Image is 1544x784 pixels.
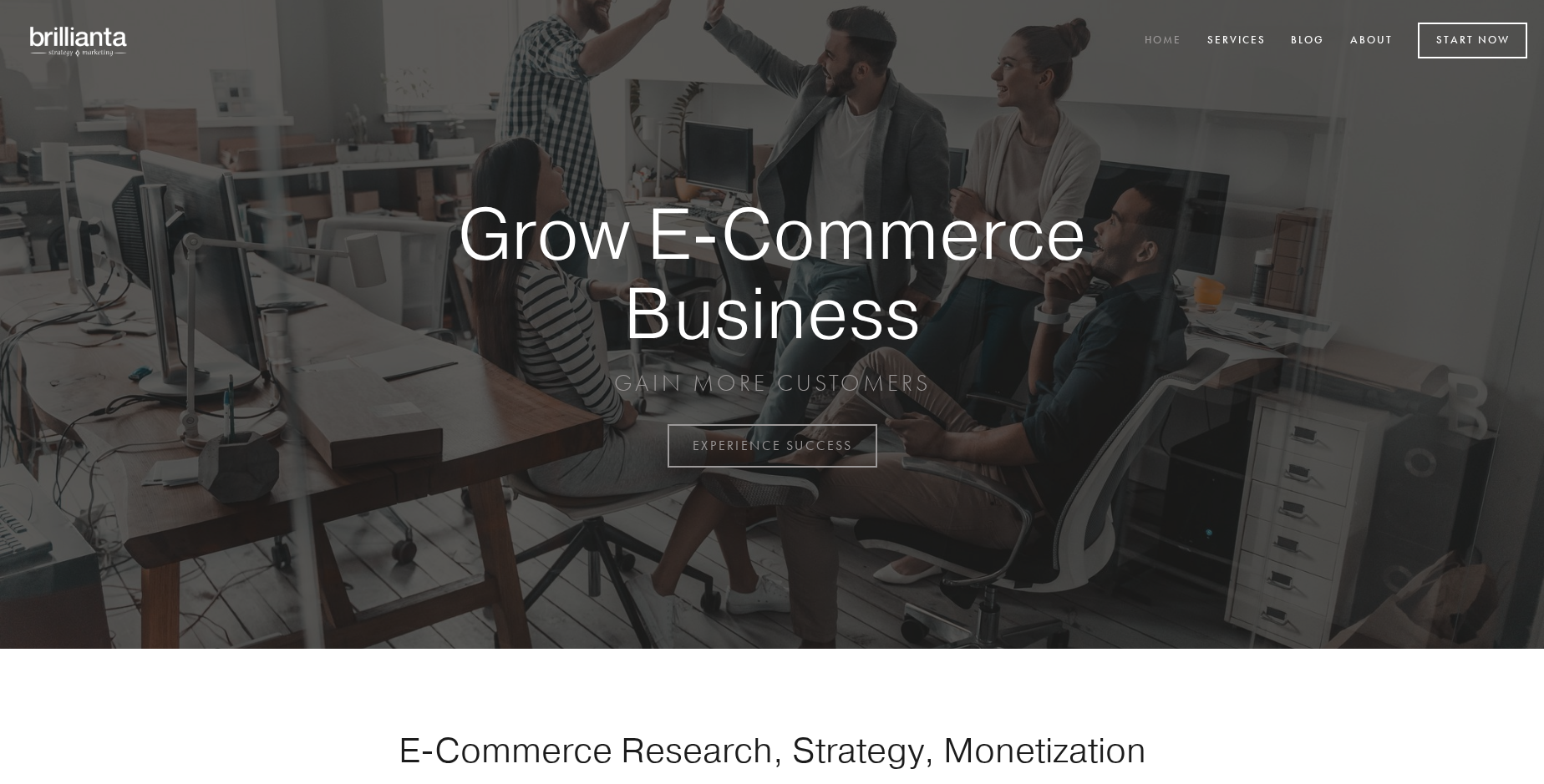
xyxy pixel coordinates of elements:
a: About [1339,28,1404,55]
h1: E-Commerce Research, Strategy, Monetization [346,729,1198,771]
p: GAIN MORE CUSTOMERS [399,368,1145,398]
a: Blog [1280,28,1335,55]
a: EXPERIENCE SUCCESS [668,424,877,468]
img: brillianta - research, strategy, marketing [17,17,142,65]
strong: Grow E-Commerce Business [399,194,1145,352]
a: Home [1134,28,1192,55]
a: Services [1196,28,1277,55]
a: Start Now [1418,23,1527,58]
